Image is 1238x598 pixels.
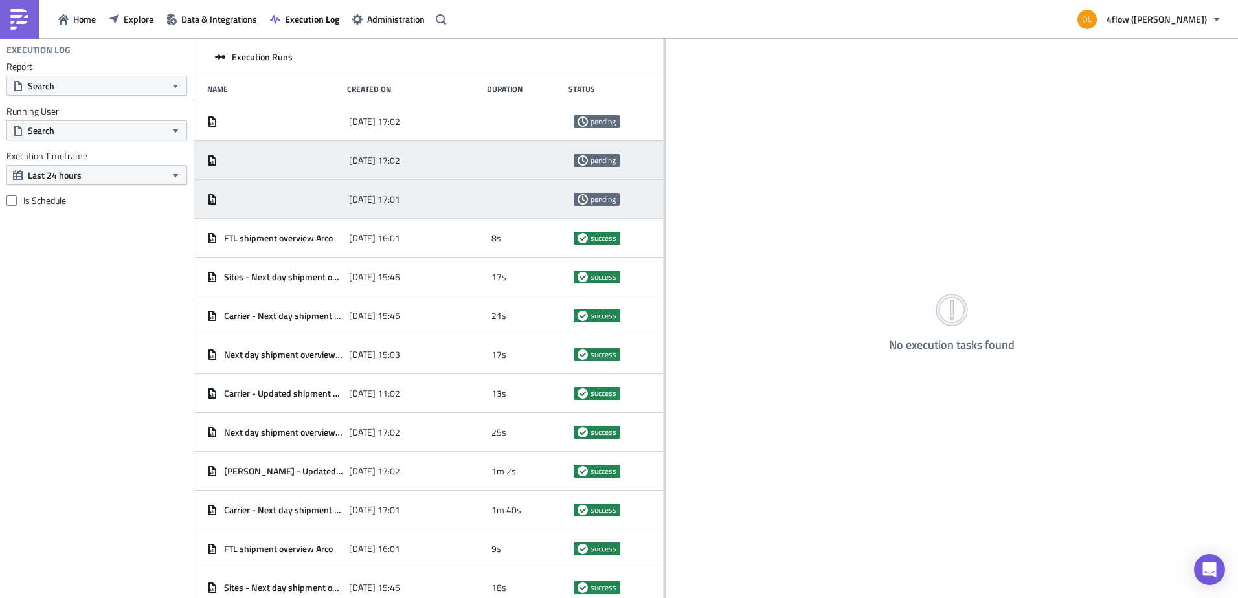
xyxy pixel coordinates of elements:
span: success [578,233,588,243]
span: success [591,505,616,515]
button: Home [52,9,102,29]
span: [DATE] 15:46 [349,271,400,283]
div: Open Intercom Messenger [1194,554,1225,585]
span: 18s [491,582,506,593]
span: 25s [491,426,506,438]
span: [DATE] 17:02 [349,465,400,477]
span: pending [578,116,588,127]
button: Search [6,76,187,96]
span: pending [578,155,588,166]
button: Administration [346,9,431,29]
span: [DATE] 15:03 [349,349,400,360]
button: Data & Integrations [160,9,264,29]
div: Name [207,84,341,94]
span: 21s [491,310,506,322]
span: pending [591,155,616,166]
span: 9s [491,543,501,555]
span: Carrier - Next day shipment overview [224,310,343,322]
h4: Execution Log [6,44,71,56]
span: Sites - Next day shipment overview [224,582,343,593]
span: success [591,582,616,593]
div: Created On [347,84,480,94]
button: Last 24 hours [6,165,187,185]
span: pending [591,116,616,127]
span: Search [28,124,54,137]
span: 17s [491,271,506,283]
span: [DATE] 11:02 [349,388,400,399]
span: success [578,466,588,476]
span: Explore [124,12,153,26]
span: success [578,311,588,321]
span: success [591,311,616,321]
span: [DATE] 16:01 [349,543,400,555]
span: Next day shipment overview - [GEOGRAPHIC_DATA] [224,426,343,438]
span: [DATE] 17:01 [349,504,400,516]
label: Report [6,61,187,72]
button: Explore [102,9,160,29]
span: 1m 40s [491,504,521,516]
span: [DATE] 16:01 [349,232,400,244]
button: 4flow ([PERSON_NAME]) [1070,5,1228,34]
span: success [591,233,616,243]
span: [PERSON_NAME] - Updated shipment overview of [DATE] [224,465,343,477]
span: Search [28,79,54,93]
span: success [591,272,616,282]
span: Execution Runs [232,51,293,63]
span: Next day shipment overview Arco [224,349,343,360]
span: 1m 2s [491,465,516,477]
span: success [578,544,588,554]
label: Is Schedule [6,195,187,206]
span: Administration [367,12,425,26]
span: [DATE] 17:02 [349,116,400,127]
img: PushMetrics [9,9,30,30]
button: Search [6,120,187,140]
span: 4flow ([PERSON_NAME]) [1107,12,1207,26]
span: success [591,466,616,476]
span: 13s [491,388,506,399]
span: Sites - Next day shipment overview [224,271,343,283]
div: Status [568,84,644,94]
span: success [578,582,588,593]
label: Execution Timeframe [6,150,187,162]
span: success [591,544,616,554]
span: Home [73,12,96,26]
span: success [578,427,588,437]
span: [DATE] 17:02 [349,426,400,438]
button: Execution Log [264,9,346,29]
div: Duration [487,84,562,94]
span: 8s [491,232,501,244]
img: Avatar [1076,8,1098,30]
label: Running User [6,105,187,117]
span: pending [591,194,616,205]
span: pending [578,194,588,205]
span: 17s [491,349,506,360]
span: Last 24 hours [28,168,82,182]
span: success [578,505,588,515]
span: success [591,349,616,360]
span: Carrier - Updated shipment overview of [DATE] [224,388,343,399]
span: success [578,388,588,399]
h4: No execution tasks found [889,338,1015,351]
span: FTL shipment overview Arco [224,232,333,244]
span: FTL shipment overview Arco [224,543,333,555]
span: [DATE] 17:01 [349,194,400,205]
span: success [578,349,588,360]
span: Execution Log [285,12,339,26]
span: success [591,388,616,399]
span: success [591,427,616,437]
span: [DATE] 15:46 [349,582,400,593]
span: [DATE] 17:02 [349,155,400,166]
span: [DATE] 15:46 [349,310,400,322]
span: Carrier - Next day shipment overview [GEOGRAPHIC_DATA] [224,504,343,516]
span: success [578,272,588,282]
span: Data & Integrations [181,12,257,26]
